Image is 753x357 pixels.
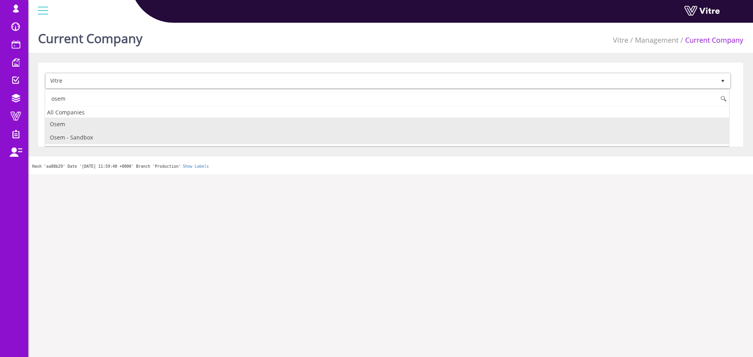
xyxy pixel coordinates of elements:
span: Hash 'aa88b29' Date '[DATE] 11:59:40 +0000' Branch 'Production' [32,164,181,169]
span: select [716,74,730,88]
li: Osem [45,118,729,131]
a: Show Labels [183,164,209,169]
div: All Companies [45,107,729,118]
li: Management [628,35,678,45]
li: Current Company [678,35,743,45]
a: Vitre [613,35,628,45]
span: Vitre [46,74,716,88]
h1: Current Company [38,20,142,53]
li: Osem - Sandbox [45,131,729,144]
